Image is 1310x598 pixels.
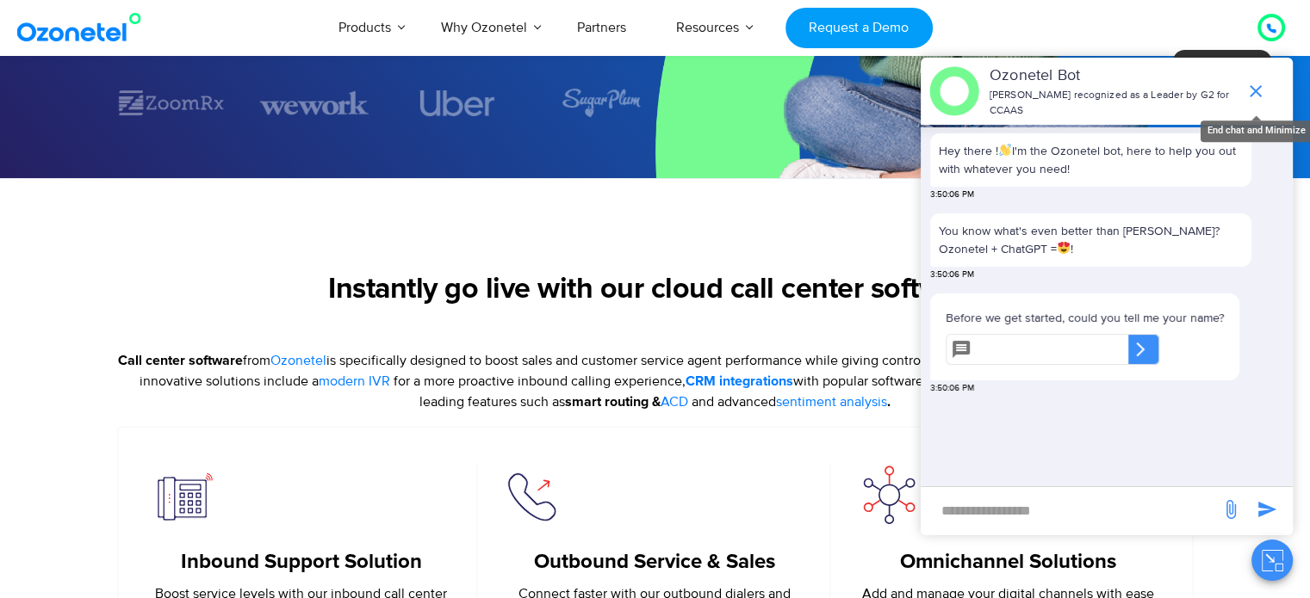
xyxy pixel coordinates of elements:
span: 3:50:06 PM [930,188,974,201]
span: end chat or minimize [1239,74,1273,108]
img: outbound service sale [504,462,568,527]
button: Close chat [1251,539,1293,581]
span: send message [1250,492,1284,527]
img: 😍 [1058,242,1070,254]
p: Ozonetel Bot [990,65,1237,88]
p: [PERSON_NAME] recognized as a Leader by G2 for CCAAS [990,88,1237,119]
div: 2 / 7 [117,88,226,118]
img: wework [260,88,369,118]
div: 4 / 7 [403,90,512,116]
div: new-msg-input [929,496,1212,527]
span: 3:50:06 PM [930,268,974,281]
a: CRM integrations [686,371,793,391]
strong: Call center software [118,354,243,367]
a: Request a Demo [785,8,933,48]
div: 3 / 7 [260,88,369,118]
p: Hey there ! I'm the Ozonetel bot, here to help you out with whatever you need! [939,142,1243,178]
strong: smart routing & [565,395,692,409]
img: header [929,66,979,116]
span: 3:50:06 PM [930,382,974,395]
a: sentiment analysis [776,391,887,412]
img: 👋 [999,144,1011,156]
img: inboud support [152,462,216,527]
a: ACD [661,391,688,412]
span: send message [1214,492,1248,527]
img: zoomrx [117,88,226,118]
div: Image Carousel [117,88,655,118]
p: from is specifically designed to boost sales and customer service agent performance while giving ... [117,350,1194,412]
div: 5 / 7 [546,88,655,118]
img: sugarplum [560,88,641,118]
p: You know what's even better than [PERSON_NAME]? Ozonetel + ChatGPT = ! [939,222,1243,258]
img: omnichannel interaction [857,462,922,527]
p: Before we get started, could you tell me your name? [946,309,1224,327]
h2: Instantly go live with our cloud call center software [117,273,1194,307]
a: Ozonetel [270,350,326,371]
h5: Outbound Service & Sales [504,550,804,575]
h5: Inbound Support Solution [152,550,451,575]
h5: Omnichannel Solutions [857,550,1158,575]
img: uber [420,90,495,116]
strong: CRM integrations [686,374,793,388]
strong: . [776,395,891,409]
a: modern IVR [319,371,390,391]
